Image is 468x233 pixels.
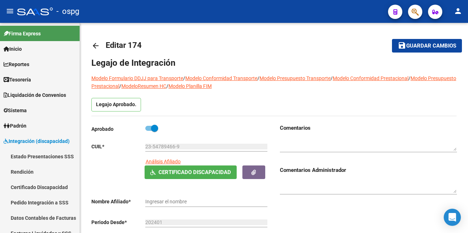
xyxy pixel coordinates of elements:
button: Certificado Discapacidad [145,165,237,179]
h1: Legajo de Integración [91,57,457,69]
h3: Comentarios [280,124,457,132]
span: Editar 174 [106,41,142,50]
mat-icon: arrow_back [91,41,100,50]
button: Guardar cambios [392,39,462,52]
span: Liquidación de Convenios [4,91,66,99]
mat-icon: save [398,41,406,50]
p: Nombre Afiliado [91,198,145,205]
mat-icon: menu [6,7,14,15]
a: Modelo Conformidad Transporte [185,75,257,81]
mat-icon: person [454,7,462,15]
a: Modelo Presupuesto Transporte [260,75,331,81]
p: Aprobado [91,125,145,133]
span: Reportes [4,60,29,68]
a: Modelo Planilla FIM [168,83,212,89]
p: CUIL [91,143,145,150]
span: Integración (discapacidad) [4,137,70,145]
span: Inicio [4,45,22,53]
span: Tesorería [4,76,31,84]
span: Firma Express [4,30,41,38]
span: Padrón [4,122,26,130]
a: Modelo Conformidad Prestacional [333,75,408,81]
a: Modelo Formulario DDJJ para Transporte [91,75,183,81]
a: ModeloResumen HC [121,83,166,89]
span: Certificado Discapacidad [158,169,231,176]
span: Sistema [4,106,27,114]
span: - ospg [56,4,79,19]
h3: Comentarios Administrador [280,166,457,174]
span: Análisis Afiliado [146,159,181,164]
p: Periodo Desde [91,218,145,226]
p: Legajo Aprobado. [91,98,141,111]
div: Open Intercom Messenger [444,209,461,226]
span: Guardar cambios [406,43,456,49]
